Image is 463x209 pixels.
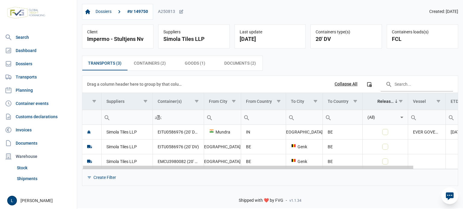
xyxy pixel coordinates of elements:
[204,110,215,124] div: Search box
[153,125,204,140] td: EITU0586976 (20' DV), EMCU3980082 (20' DV)
[2,111,74,123] a: Customs declarations
[451,130,463,134] span: [DATE]
[87,79,184,89] div: Drag a column header here to group by that column
[101,110,153,124] td: Filter cell
[286,110,297,124] div: Search box
[231,99,236,103] span: Show filter options for column 'From City'
[323,110,362,124] input: Filter cell
[286,198,287,203] span: -
[93,7,114,17] a: Dossiers
[194,99,199,103] span: Show filter options for column 'Container(s)'
[241,154,286,169] td: BE
[241,110,285,124] input: Filter cell
[392,29,453,35] div: Containers loads(s)
[335,81,357,87] div: Collapse All
[291,144,318,150] div: Genk
[328,99,348,104] div: To Country
[163,35,225,43] div: Simola Tiles LLP
[323,139,362,154] td: BE
[102,110,153,124] input: Filter cell
[204,93,241,110] td: Column From City
[241,93,286,110] td: Column From Country
[323,110,362,124] td: Filter cell
[82,76,458,186] div: Data grid with 3 rows and 11 columns
[362,93,408,110] td: Column Released
[377,99,395,104] div: Released
[408,110,445,124] input: Filter cell
[446,110,457,124] div: Search box
[101,125,153,140] td: Simola Tiles LLP
[398,99,403,103] span: Show filter options for column 'Released'
[106,99,124,104] div: Suppliers
[87,35,148,43] div: Impermo - Stultjens Nv
[240,29,301,35] div: Last update
[101,139,153,154] td: Simola Tiles LLP
[2,150,74,162] div: Warehouse
[240,35,301,43] div: [DATE]
[153,110,204,124] input: Filter cell
[158,99,182,104] div: Container(s)
[436,99,441,103] span: Show filter options for column 'Vessel'
[323,154,362,169] td: BE
[246,99,272,104] div: From Country
[7,196,17,205] button: L
[408,110,419,124] div: Search box
[353,99,357,103] span: Show filter options for column 'To Country'
[209,99,227,104] div: From City
[2,97,74,109] a: Container events
[289,198,301,203] span: v1.1.34
[153,93,204,110] td: Column Container(s)
[224,60,256,67] span: Documents (2)
[286,93,323,110] td: Column To City
[291,158,318,164] div: Genk
[313,99,318,103] span: Show filter options for column 'To City'
[451,99,458,104] div: ETD
[286,110,323,124] td: Filter cell
[241,110,252,124] div: Search box
[2,84,74,96] a: Planning
[408,125,446,140] td: EVER GOVERN
[2,45,74,57] a: Dashboard
[2,31,74,43] a: Search
[87,29,148,35] div: Client
[241,139,286,154] td: BE
[153,139,204,154] td: EITU0586976 (20' DV)
[381,77,453,91] input: Search in the data grid
[241,125,286,140] td: IN
[323,125,362,140] td: BE
[364,79,375,90] div: Column Chooser
[87,76,453,93] div: Data grid toolbar
[2,71,74,83] a: Transports
[408,93,446,110] td: Column Vessel
[92,99,96,103] span: Show filter options for column ''
[88,60,121,67] span: Transports (3)
[276,99,281,103] span: Show filter options for column 'From Country'
[102,110,112,124] div: Search box
[5,5,48,21] img: FVG - Global freight forwarding
[2,124,74,136] a: Invoices
[153,154,204,169] td: EMCU3980082 (20' DV)
[209,129,236,135] div: Mundra
[398,110,405,124] div: Select
[209,144,236,150] div: [GEOGRAPHIC_DATA]
[185,60,205,67] span: Goods (1)
[101,154,153,169] td: Simola Tiles LLP
[143,99,148,103] span: Show filter options for column 'Suppliers'
[429,9,458,14] span: Created: [DATE]
[316,35,377,43] div: 20' DV
[125,7,150,17] a: #tr 149750
[7,196,73,205] div: [PERSON_NAME]
[158,9,184,14] div: A250813
[323,93,362,110] td: Column To Country
[163,29,225,35] div: Suppliers
[204,110,241,124] td: Filter cell
[239,198,283,203] span: Shipped with ❤️ by FVG
[82,110,101,124] input: Filter cell
[134,60,166,67] span: Containers (2)
[291,99,304,104] div: To City
[2,137,74,149] a: Documents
